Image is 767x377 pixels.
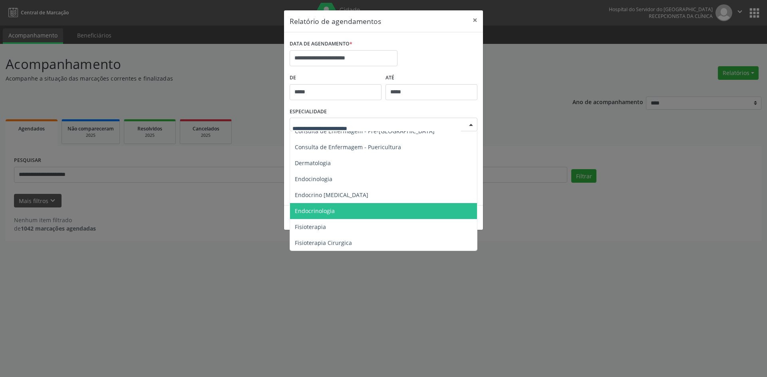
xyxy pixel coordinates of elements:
[295,143,401,151] span: Consulta de Enfermagem - Puericultura
[295,127,435,135] span: Consulta de Enfermagem - Pré-[GEOGRAPHIC_DATA]
[385,72,477,84] label: ATÉ
[295,223,326,231] span: Fisioterapia
[290,72,382,84] label: De
[290,16,381,26] h5: Relatório de agendamentos
[295,159,331,167] span: Dermatologia
[290,106,327,118] label: ESPECIALIDADE
[295,207,335,215] span: Endocrinologia
[295,175,332,183] span: Endocinologia
[295,191,368,199] span: Endocrino [MEDICAL_DATA]
[295,239,352,247] span: Fisioterapia Cirurgica
[290,38,352,50] label: DATA DE AGENDAMENTO
[467,10,483,30] button: Close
